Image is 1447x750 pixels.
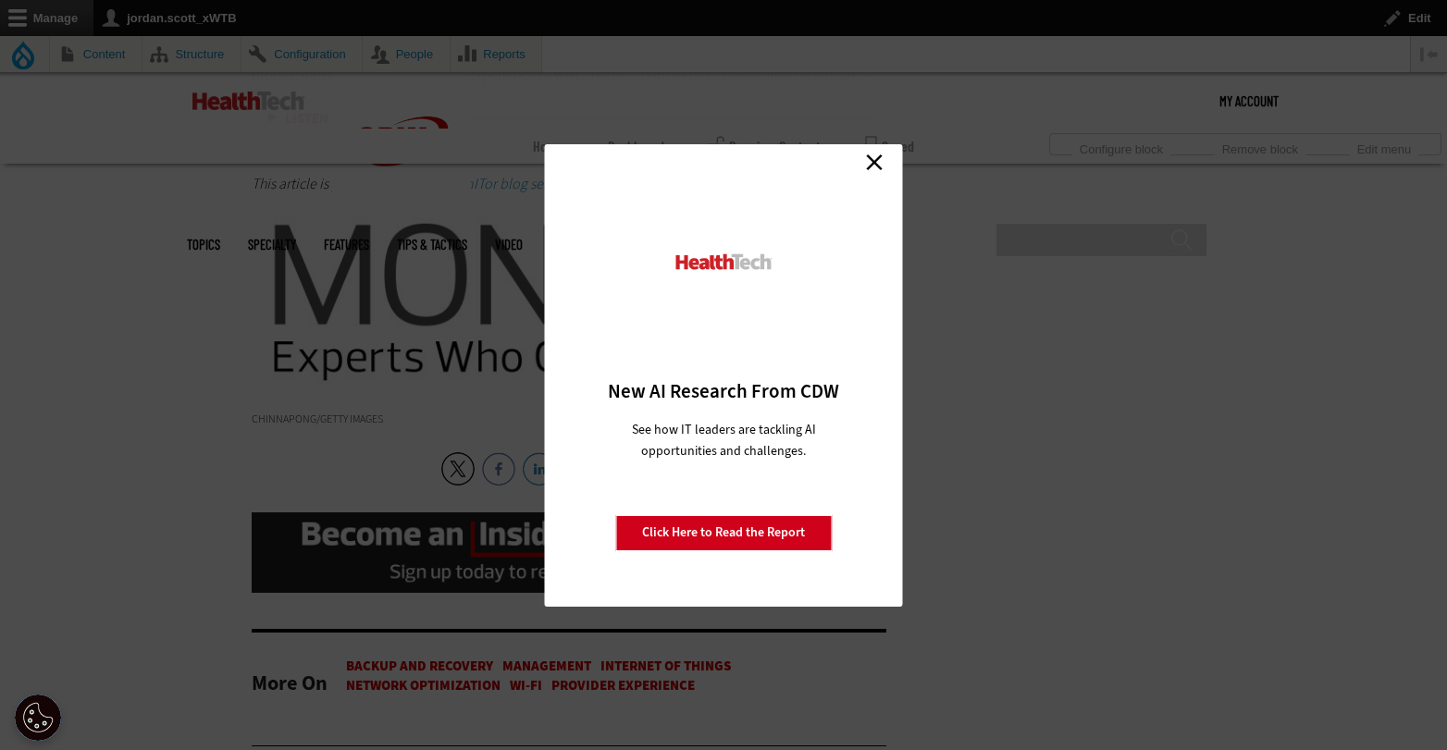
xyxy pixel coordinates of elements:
[860,149,888,177] a: Close
[577,378,871,404] h3: New AI Research From CDW
[674,252,774,272] img: HealthTech_0_0.png
[615,515,832,550] a: Click Here to Read the Report
[610,419,838,461] p: See how IT leaders are tackling AI opportunities and challenges.
[15,695,61,741] button: Open Preferences
[15,695,61,741] div: Cookie Settings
